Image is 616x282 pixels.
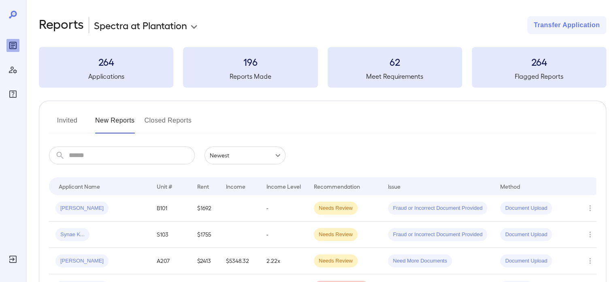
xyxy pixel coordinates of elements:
button: Row Actions [584,202,597,215]
h3: 196 [183,55,318,68]
td: A207 [150,248,191,274]
td: $2413 [191,248,220,274]
button: Closed Reports [145,114,192,133]
span: Need More Documents [388,257,452,265]
div: Unit # [157,181,172,191]
span: Needs Review [314,205,358,212]
td: $1692 [191,195,220,222]
h5: Meet Requirements [328,71,462,81]
span: Fraud or Incorrect Document Provided [388,231,487,239]
td: 2.22x [260,248,307,274]
div: Reports [6,39,19,52]
summary: 264Applications196Reports Made62Meet Requirements264Flagged Reports [39,47,606,88]
button: Invited [49,114,85,133]
span: Needs Review [314,231,358,239]
div: Method [500,181,520,191]
h5: Applications [39,71,173,81]
div: Income [226,181,245,191]
p: Spectra at Plantation [94,19,187,32]
td: $1755 [191,222,220,248]
span: Document Upload [500,231,552,239]
span: [PERSON_NAME] [55,205,109,212]
div: FAQ [6,88,19,101]
h3: 264 [472,55,606,68]
td: - [260,222,307,248]
span: Synae K... [55,231,90,239]
span: Needs Review [314,257,358,265]
span: [PERSON_NAME] [55,257,109,265]
h5: Flagged Reports [472,71,606,81]
td: B101 [150,195,191,222]
button: Row Actions [584,228,597,241]
button: New Reports [95,114,135,133]
td: S103 [150,222,191,248]
h5: Reports Made [183,71,318,81]
div: Rent [197,181,210,191]
h3: 264 [39,55,173,68]
span: Document Upload [500,257,552,265]
button: Row Actions [584,254,597,267]
td: - [260,195,307,222]
span: Fraud or Incorrect Document Provided [388,205,487,212]
div: Newest [205,146,286,164]
td: $5348.32 [220,248,260,274]
div: Applicant Name [59,181,100,191]
div: Log Out [6,253,19,266]
span: Document Upload [500,205,552,212]
div: Manage Users [6,63,19,76]
h3: 62 [328,55,462,68]
div: Recommendation [314,181,360,191]
div: Income Level [266,181,301,191]
h2: Reports [39,16,84,34]
button: Transfer Application [527,16,606,34]
div: Issue [388,181,401,191]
